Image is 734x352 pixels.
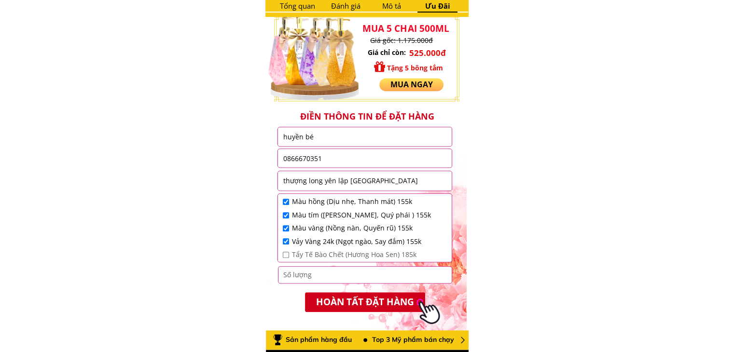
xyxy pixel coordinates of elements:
[291,196,430,207] span: Màu hồng (Dịu nhẹ, Thanh mát) 155k
[291,236,430,247] span: Vảy Vàng 24k (Ngọt ngào, Say đắm) 155k
[372,334,463,345] div: Top 3 Mỹ phẩm bán chạy
[387,63,474,73] h3: Tặng 5 bông tắm
[291,210,430,220] span: Màu tím ([PERSON_NAME], Quý phái ) 155k
[280,127,449,146] input: Họ và Tên
[280,171,449,190] input: Địa chỉ cũ chưa sáp nhập
[286,334,354,345] div: Sản phẩm hàng đầu
[281,267,450,283] input: Số lượng
[370,35,483,46] h3: Giá gốc: 1.175.000đ
[280,149,449,167] input: Số điện thoại
[368,47,412,58] h3: Giá chỉ còn:
[379,78,443,91] p: Mua ngay
[362,21,458,36] h3: MUA 5 CHAI 500ML
[291,223,430,233] span: Màu vàng (Nồng nàn, Quyến rũ) 155k
[303,292,427,312] p: HOÀN TẤT ĐẶT HÀNG
[291,249,430,260] span: Tẩy Tế Bào Chết (Hương Hoa Sen) 185k
[271,110,463,122] h3: Điền thông tin để đặt hàng
[409,46,462,59] h3: 525.000đ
